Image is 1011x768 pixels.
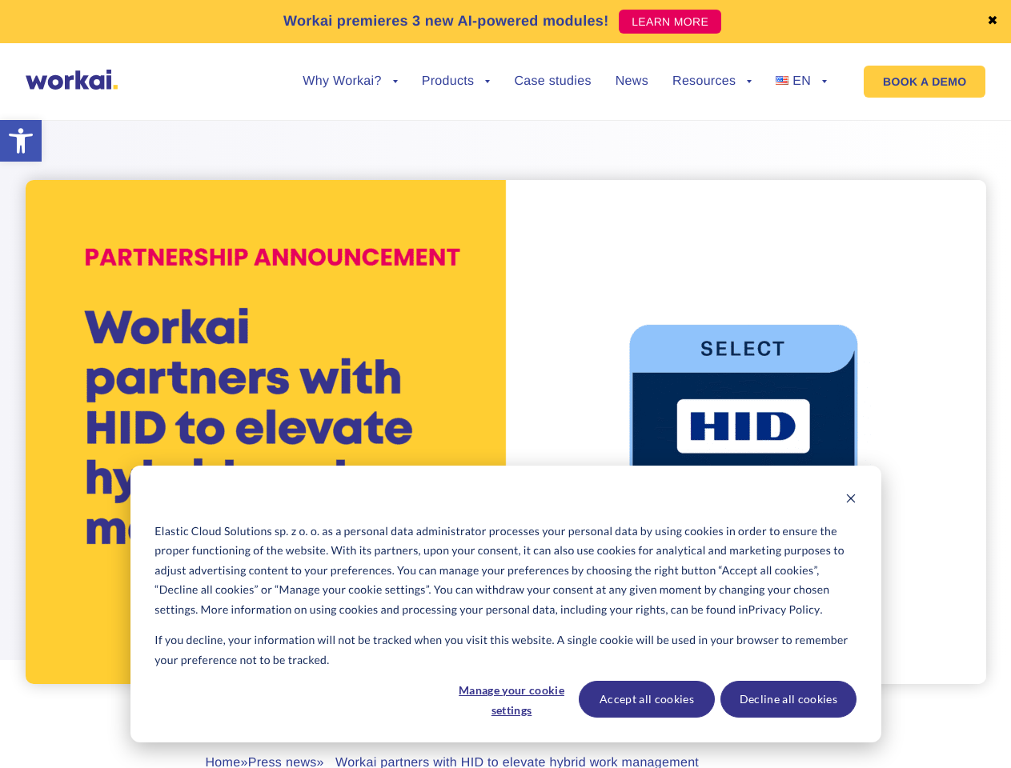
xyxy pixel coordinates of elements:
[619,10,721,34] a: LEARN MORE
[283,10,609,32] p: Workai premieres 3 new AI-powered modules!
[864,66,985,98] a: BOOK A DEMO
[450,681,573,718] button: Manage your cookie settings
[672,75,752,88] a: Resources
[154,522,856,620] p: Elastic Cloud Solutions sp. z o. o. as a personal data administrator processes your personal data...
[792,74,811,88] span: EN
[748,600,820,620] a: Privacy Policy
[776,75,827,88] a: EN
[616,75,648,88] a: News
[422,75,491,88] a: Products
[154,630,856,670] p: If you decline, your information will not be tracked when you visit this website. A single cookie...
[130,466,881,742] div: Cookie banner
[514,75,591,88] a: Case studies
[579,681,715,718] button: Accept all cookies
[845,490,857,510] button: Dismiss cookie banner
[303,75,397,88] a: Why Workai?
[720,681,857,718] button: Decline all cookies
[987,15,998,28] a: ✖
